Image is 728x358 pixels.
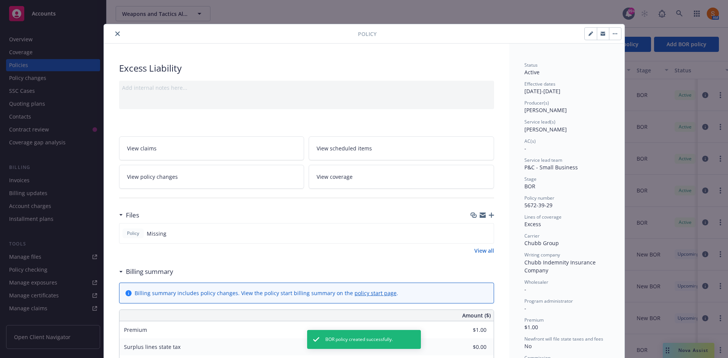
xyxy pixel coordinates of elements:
[126,210,139,220] h3: Files
[124,326,147,333] span: Premium
[147,230,166,238] span: Missing
[462,311,491,319] span: Amount ($)
[325,336,393,343] span: BOR policy created successfully.
[524,202,552,209] span: 5672-39-29
[524,336,603,342] span: Newfront will file state taxes and fees
[309,165,494,189] a: View coverage
[524,233,540,239] span: Carrier
[127,173,178,181] span: View policy changes
[524,145,526,152] span: -
[474,247,494,255] a: View all
[524,183,535,190] span: BOR
[126,230,141,237] span: Policy
[524,164,578,171] span: P&C - Small Business
[524,214,562,220] span: Lines of coverage
[524,81,609,95] div: [DATE] - [DATE]
[135,289,398,297] div: Billing summary includes policy changes. View the policy start billing summary on the .
[119,210,139,220] div: Files
[317,173,353,181] span: View coverage
[524,195,554,201] span: Policy number
[524,126,567,133] span: [PERSON_NAME]
[524,100,549,106] span: Producer(s)
[524,279,548,285] span: Wholesaler
[127,144,157,152] span: View claims
[124,343,180,350] span: Surplus lines state tax
[442,324,491,336] input: 0.00
[524,176,537,182] span: Stage
[355,289,397,297] a: policy start page
[113,29,122,38] button: close
[524,157,562,163] span: Service lead team
[524,259,597,274] span: Chubb Indemnity Insurance Company
[119,62,494,75] div: Excess Liability
[524,342,532,350] span: No
[524,119,555,125] span: Service lead(s)
[524,81,555,87] span: Effective dates
[524,317,544,323] span: Premium
[524,298,573,304] span: Program administrator
[358,30,377,38] span: Policy
[524,69,540,76] span: Active
[317,144,372,152] span: View scheduled items
[524,252,560,258] span: Writing company
[309,136,494,160] a: View scheduled items
[442,341,491,353] input: 0.00
[524,239,559,247] span: Chubb Group
[524,62,538,68] span: Status
[524,324,538,331] span: $1.00
[119,136,304,160] a: View claims
[524,106,567,114] span: [PERSON_NAME]
[119,165,304,189] a: View policy changes
[524,286,526,293] span: -
[126,267,173,277] h3: Billing summary
[122,84,491,92] div: Add internal notes here...
[524,220,609,228] div: Excess
[524,305,526,312] span: -
[119,267,173,277] div: Billing summary
[524,138,536,144] span: AC(s)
